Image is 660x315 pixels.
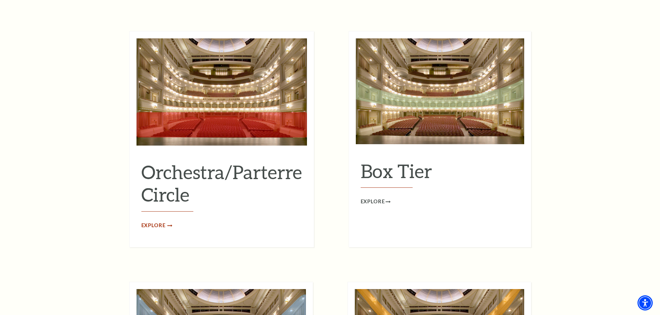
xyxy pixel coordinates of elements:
img: Box Tier [356,38,524,144]
a: Explore [141,221,171,230]
a: Explore [361,197,390,206]
div: Accessibility Menu [637,295,653,311]
h2: Orchestra/Parterre Circle [141,161,302,212]
span: Explore [361,197,385,206]
span: Explore [141,221,166,230]
h2: Box Tier [361,160,519,188]
img: Orchestra/Parterre Circle [137,38,307,146]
